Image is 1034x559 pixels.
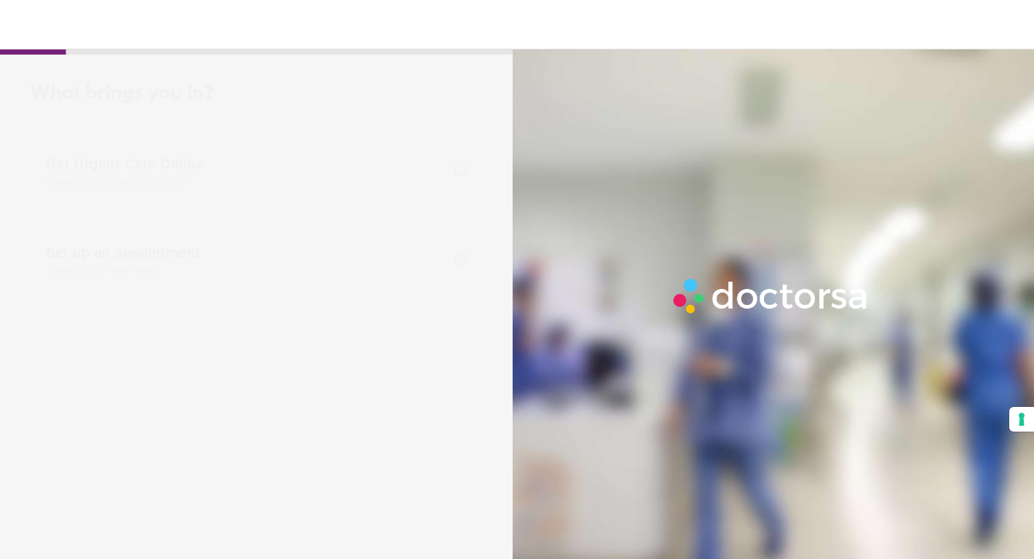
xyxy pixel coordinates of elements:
span: Get Urgent Care Online [46,155,445,188]
span: help [452,161,470,178]
span: Set up an appointment [46,244,445,277]
span: Immediate primary care, 24/7 [46,176,445,188]
button: Your consent preferences for tracking technologies [1009,407,1034,432]
img: Logo-Doctorsa-trans-White-partial-flat.png [668,273,875,319]
span: Same day or later needs [46,265,445,277]
span: help [452,250,470,267]
div: What brings you in? [31,83,485,105]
